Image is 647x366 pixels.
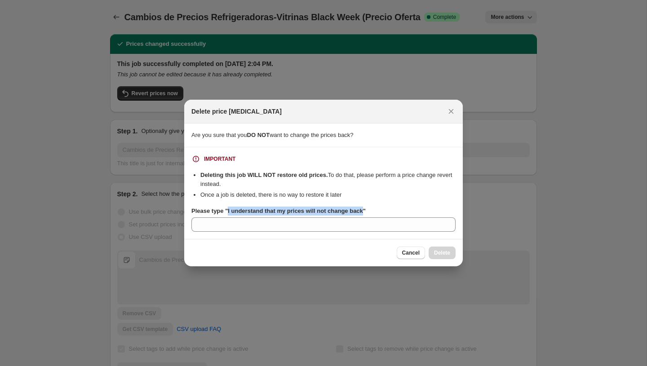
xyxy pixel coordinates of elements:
b: Deleting this job WILL NOT restore old prices. [200,172,328,178]
b: DO NOT [247,132,270,138]
li: Once a job is deleted, there is no way to restore it later [200,190,456,199]
b: Please type "I understand that my prices will not change back" [191,207,366,214]
span: Cancel [402,249,420,256]
button: Cancel [397,247,425,259]
h2: Delete price [MEDICAL_DATA] [191,107,282,116]
span: Are you sure that you want to change the prices back? [191,132,354,138]
button: Close [445,105,457,118]
div: IMPORTANT [204,155,235,163]
li: To do that, please perform a price change revert instead. [200,171,456,189]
